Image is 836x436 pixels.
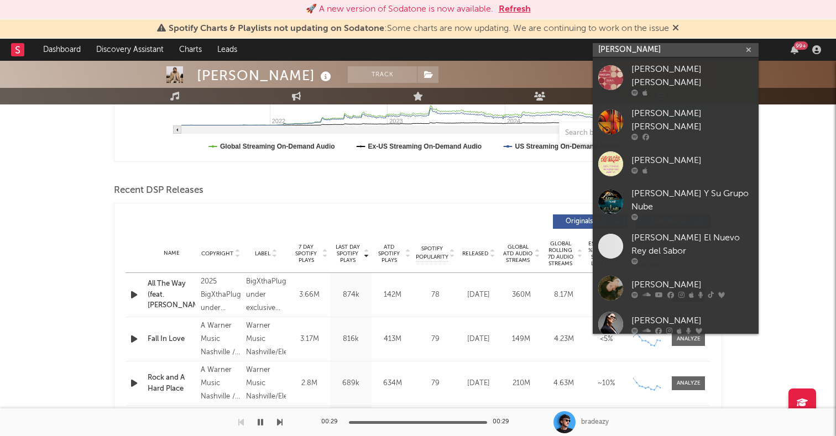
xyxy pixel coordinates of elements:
[545,334,582,345] div: 4.23M
[631,107,753,134] div: [PERSON_NAME] [PERSON_NAME]
[148,334,195,345] a: Fall In Love
[560,129,676,138] input: Search by song name or URL
[171,39,210,61] a: Charts
[794,41,808,50] div: 99 +
[374,290,410,301] div: 142M
[148,372,195,394] a: Rock and A Hard Place
[493,416,515,429] div: 00:29
[499,3,531,16] button: Refresh
[291,378,327,389] div: 2.8M
[210,39,245,61] a: Leads
[148,279,195,311] a: All The Way (feat. [PERSON_NAME])
[460,290,497,301] div: [DATE]
[553,214,628,229] button: Originals(51)
[291,290,327,301] div: 3.66M
[306,3,493,16] div: 🚀 A new version of Sodatone is now available.
[503,334,540,345] div: 149M
[588,240,618,267] span: Estimated % Playlist Streams Last Day
[333,290,369,301] div: 874k
[460,334,497,345] div: [DATE]
[368,143,482,150] text: Ex-US Streaming On-Demand Audio
[593,270,759,306] a: [PERSON_NAME]
[416,245,448,261] span: Spotify Popularity
[672,24,679,33] span: Dismiss
[593,146,759,182] a: [PERSON_NAME]
[169,24,384,33] span: Spotify Charts & Playlists not updating on Sodatone
[593,182,759,226] a: [PERSON_NAME] Y Su Grupo Nube
[255,250,270,257] span: Label
[560,218,611,225] span: Originals ( 51 )
[503,290,540,301] div: 360M
[291,334,327,345] div: 3.17M
[201,275,241,315] div: 2025 BigXthaPlug under exclusive license to UnitedMasters LLC
[333,244,362,264] span: Last Day Spotify Plays
[515,143,618,150] text: US Streaming On-Demand Audio
[631,314,753,327] div: [PERSON_NAME]
[416,378,454,389] div: 79
[460,378,497,389] div: [DATE]
[588,290,625,301] div: ~ 10 %
[416,290,454,301] div: 78
[416,334,454,345] div: 79
[593,57,759,102] a: [PERSON_NAME] [PERSON_NAME]
[791,45,798,54] button: 99+
[462,250,488,257] span: Released
[220,143,335,150] text: Global Streaming On-Demand Audio
[201,364,241,403] div: A Warner Music Nashville / Elektra Records release, © 2023 Elektra Records LLC
[631,154,753,167] div: [PERSON_NAME]
[348,66,417,83] button: Track
[593,306,759,342] a: [PERSON_NAME]
[374,244,404,264] span: ATD Spotify Plays
[321,416,343,429] div: 00:29
[197,66,334,85] div: [PERSON_NAME]
[374,378,410,389] div: 634M
[148,249,195,258] div: Name
[291,244,321,264] span: 7 Day Spotify Plays
[631,63,753,90] div: [PERSON_NAME] [PERSON_NAME]
[503,378,540,389] div: 210M
[88,39,171,61] a: Discovery Assistant
[169,24,669,33] span: : Some charts are now updating. We are continuing to work on the issue
[201,319,241,359] div: A Warner Music Nashville / Elektra Records release, © 2023 Elektra Records LLC
[114,184,203,197] span: Recent DSP Releases
[581,417,609,427] div: bradeazy
[374,334,410,345] div: 413M
[545,240,576,267] span: Global Rolling 7D Audio Streams
[246,319,286,359] div: Warner Music Nashville/Elektra
[631,187,753,214] div: [PERSON_NAME] Y Su Grupo Nube
[35,39,88,61] a: Dashboard
[631,278,753,291] div: [PERSON_NAME]
[588,334,625,345] div: <5%
[246,364,286,403] div: Warner Music Nashville/Elektra
[631,232,753,258] div: [PERSON_NAME] El Nuevo Rey del Sabor
[333,378,369,389] div: 689k
[503,244,533,264] span: Global ATD Audio Streams
[545,378,582,389] div: 4.63M
[201,250,233,257] span: Copyright
[246,275,286,315] div: BigXthaPlug under exclusive license to UnitedMasters LLC
[333,334,369,345] div: 816k
[588,378,625,389] div: ~ 10 %
[593,226,759,270] a: [PERSON_NAME] El Nuevo Rey del Sabor
[593,102,759,146] a: [PERSON_NAME] [PERSON_NAME]
[593,43,759,57] input: Search for artists
[545,290,582,301] div: 8.17M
